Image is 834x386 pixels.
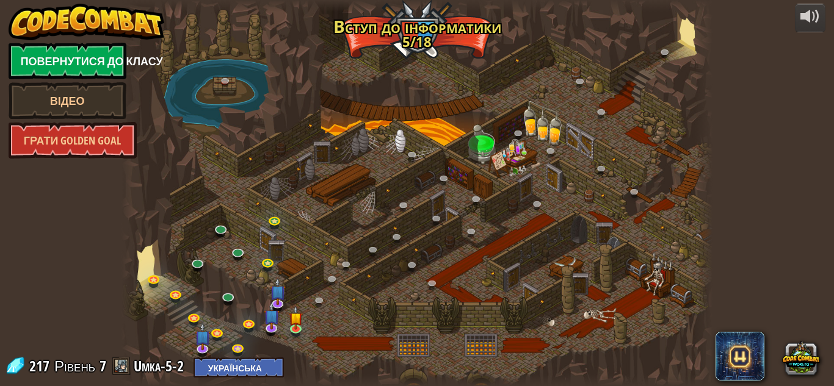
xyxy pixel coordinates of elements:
[9,82,126,119] a: Відео
[194,323,210,350] img: level-banner-unstarted-subscriber.png
[263,302,279,329] img: level-banner-unstarted-subscriber.png
[270,277,286,305] img: level-banner-unstarted-subscriber.png
[795,4,825,32] button: Налаштувати гучність
[134,356,187,376] a: Umka-5-2
[100,356,106,376] span: 7
[289,306,303,330] img: level-banner-started.png
[29,356,53,376] span: 217
[54,356,95,376] span: Рівень
[9,4,165,40] img: CodeCombat - Learn how to code by playing a game
[9,43,126,79] a: Повернутися до класу
[9,122,137,159] a: Грати Golden Goal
